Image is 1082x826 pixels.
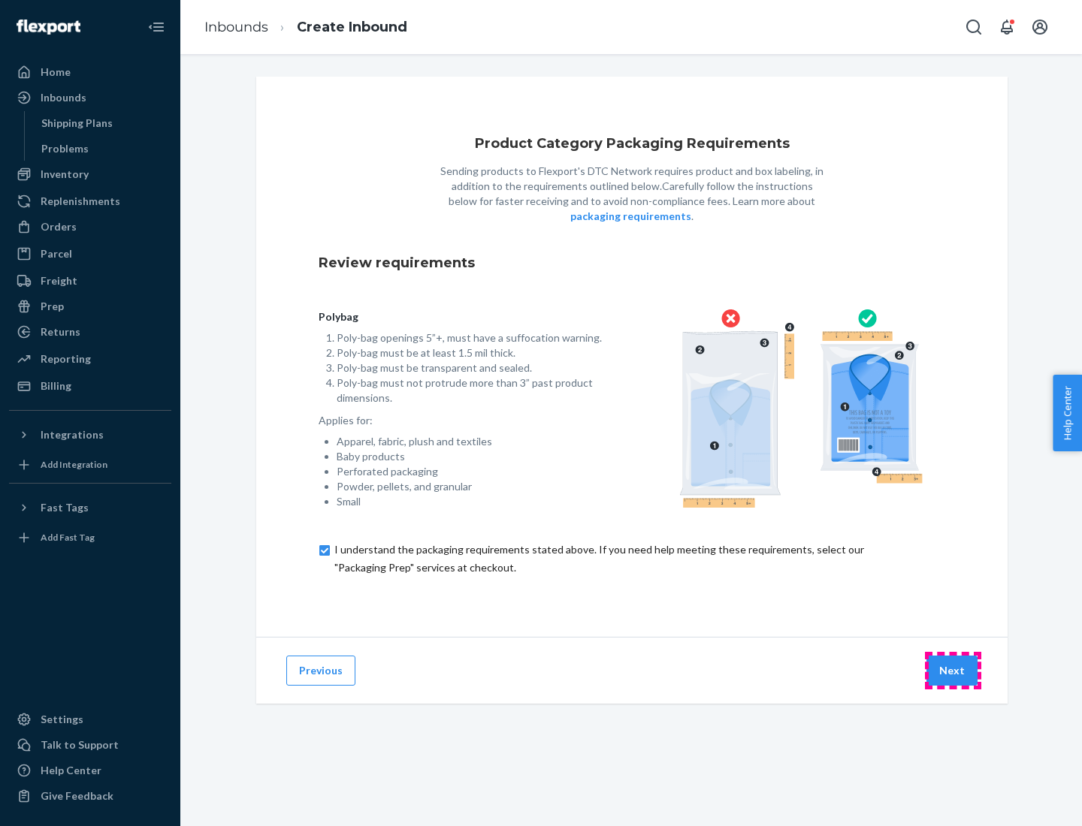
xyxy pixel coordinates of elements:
div: Fast Tags [41,500,89,515]
div: Freight [41,273,77,288]
li: Powder, pellets, and granular [337,479,608,494]
a: Problems [34,137,172,161]
button: Open notifications [992,12,1022,42]
div: Give Feedback [41,788,113,803]
li: Apparel, fabric, plush and textiles [337,434,608,449]
div: Parcel [41,246,72,261]
a: Orders [9,215,171,239]
p: Applies for: [319,413,608,428]
a: Prep [9,294,171,318]
li: Perforated packaging [337,464,608,479]
img: polybag.ac92ac876edd07edd96c1eaacd328395.png [679,309,923,508]
h1: Product Category Packaging Requirements [475,137,790,152]
div: Returns [41,324,80,339]
div: Help Center [41,763,101,778]
div: Add Integration [41,458,107,471]
li: Poly-bag must be at least 1.5 mil thick. [337,345,608,360]
div: Add Fast Tag [41,531,95,544]
button: Close Navigation [141,12,171,42]
li: Poly-bag must not protrude more than 3” past product dimensions. [337,375,608,405]
p: Sending products to Flexport's DTC Network requires product and box labeling, in addition to the ... [437,164,827,224]
a: Home [9,60,171,84]
button: Help Center [1053,375,1082,451]
ol: breadcrumbs [192,5,419,50]
div: Replenishments [41,194,120,209]
a: Replenishments [9,189,171,213]
div: Orders [41,219,77,234]
div: Prep [41,299,64,314]
a: Inventory [9,162,171,186]
a: Add Integration [9,453,171,477]
a: Parcel [9,242,171,266]
div: Inventory [41,167,89,182]
button: Next [926,656,978,686]
div: Review requirements [319,242,945,285]
a: Add Fast Tag [9,526,171,550]
button: Previous [286,656,355,686]
div: Settings [41,712,83,727]
a: Billing [9,374,171,398]
div: Billing [41,378,71,393]
button: Give Feedback [9,784,171,808]
a: Help Center [9,758,171,782]
button: Open account menu [1025,12,1055,42]
a: Settings [9,707,171,731]
a: Talk to Support [9,733,171,757]
div: Home [41,65,71,80]
button: Open Search Box [959,12,989,42]
div: Problems [41,141,89,156]
button: Integrations [9,423,171,447]
p: Polybag [319,309,608,324]
a: Returns [9,320,171,344]
li: Small [337,494,608,509]
button: Fast Tags [9,496,171,520]
div: Reporting [41,351,91,366]
li: Poly-bag openings 5”+, must have a suffocation warning. [337,330,608,345]
a: Shipping Plans [34,111,172,135]
a: Create Inbound [297,19,407,35]
div: Shipping Plans [41,116,113,131]
img: Flexport logo [17,20,80,35]
a: Inbounds [9,86,171,110]
a: Freight [9,269,171,293]
button: packaging requirements [570,209,691,224]
a: Inbounds [204,19,268,35]
li: Poly-bag must be transparent and sealed. [337,360,608,375]
div: Integrations [41,427,104,442]
div: Talk to Support [41,737,119,752]
a: Reporting [9,347,171,371]
div: Inbounds [41,90,86,105]
li: Baby products [337,449,608,464]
